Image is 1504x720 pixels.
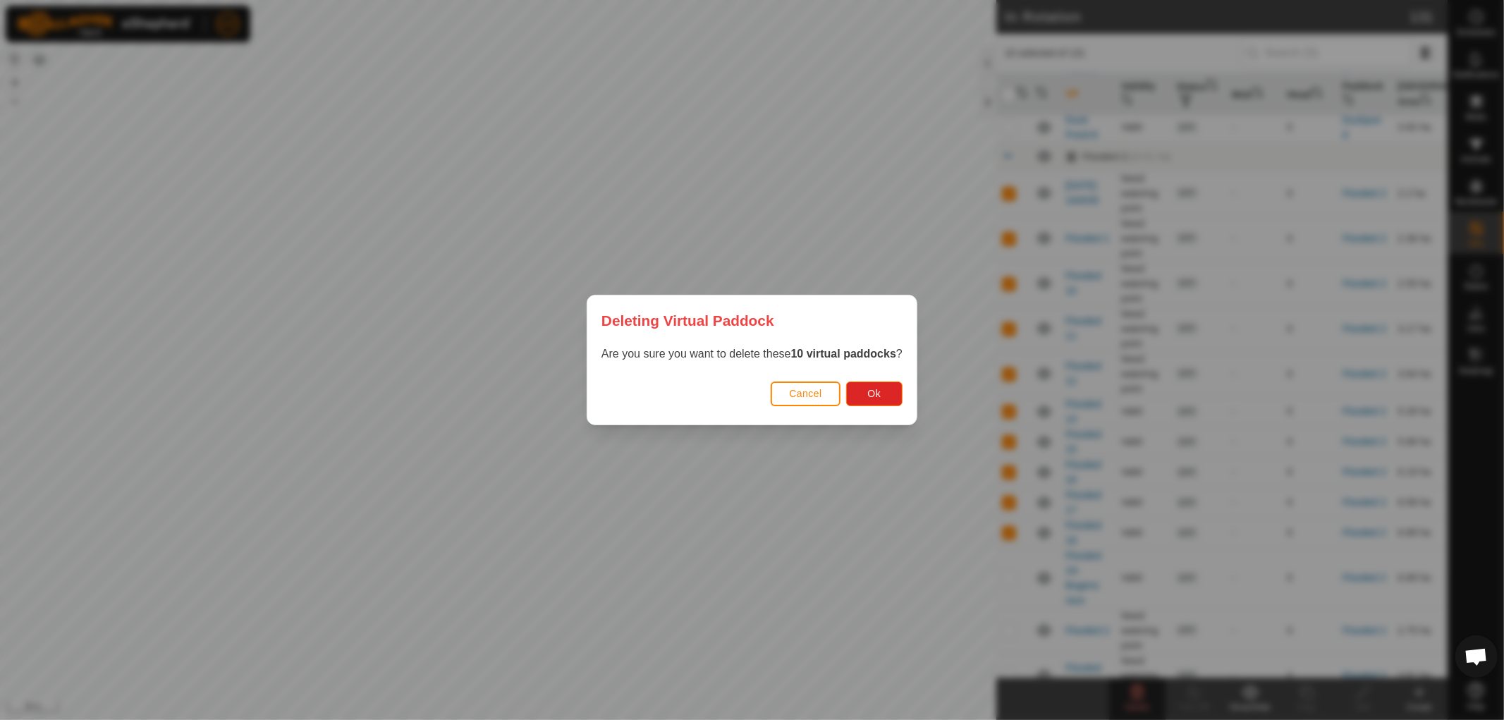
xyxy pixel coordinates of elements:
div: Open chat [1455,635,1498,678]
span: Are you sure you want to delete these ? [601,348,903,360]
span: Cancel [789,388,822,399]
span: Ok [868,388,881,399]
button: Ok [846,382,903,406]
button: Cancel [771,382,840,406]
span: Deleting Virtual Paddock [601,310,774,331]
strong: 10 virtual paddocks [791,348,896,360]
